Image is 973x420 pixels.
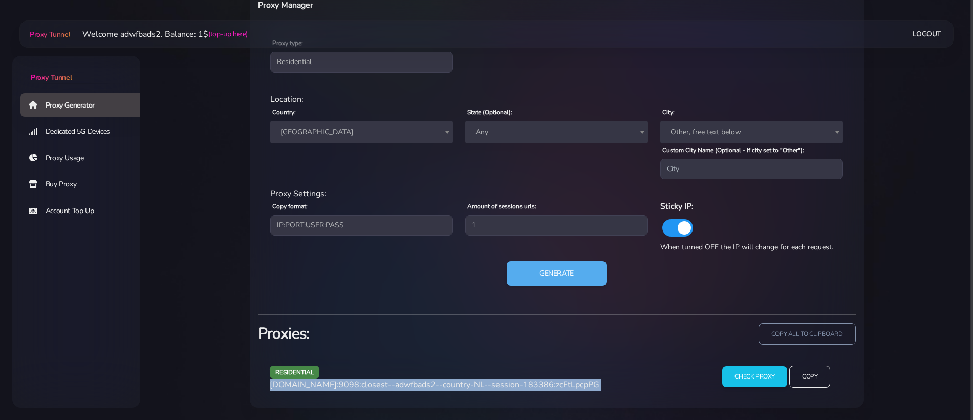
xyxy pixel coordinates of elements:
[660,200,843,213] h6: Sticky IP:
[272,108,296,117] label: Country:
[467,108,512,117] label: State (Optional):
[662,108,675,117] label: City:
[270,121,453,143] span: Netherlands
[258,323,551,344] h3: Proxies:
[471,125,642,139] span: Any
[264,93,850,106] div: Location:
[660,121,843,143] span: Other, free text below
[662,145,804,155] label: Custom City Name (Optional - If city set to "Other"):
[666,125,837,139] span: Other, free text below
[12,56,140,83] a: Proxy Tunnel
[660,159,843,179] input: City
[20,146,148,170] a: Proxy Usage
[270,379,599,390] span: [DOMAIN_NAME]:9098:closest--adwfbads2--country-NL--session-183386:zcFtLpcpPG
[467,202,536,211] label: Amount of sessions urls:
[20,199,148,223] a: Account Top Up
[660,242,833,252] span: When turned OFF the IP will change for each request.
[270,366,320,379] span: residential
[20,173,148,196] a: Buy Proxy
[208,29,248,39] a: (top-up here)
[276,125,447,139] span: Netherlands
[722,366,787,387] input: Check Proxy
[789,366,830,388] input: Copy
[822,253,960,407] iframe: Webchat Widget
[20,93,148,117] a: Proxy Generator
[30,30,70,39] span: Proxy Tunnel
[507,261,607,286] button: Generate
[759,323,856,345] input: copy all to clipboard
[70,28,248,40] li: Welcome adwfbads2. Balance: 1$
[272,202,308,211] label: Copy format:
[264,187,850,200] div: Proxy Settings:
[20,120,148,143] a: Dedicated 5G Devices
[31,73,72,82] span: Proxy Tunnel
[913,25,941,44] a: Logout
[28,26,70,43] a: Proxy Tunnel
[465,121,648,143] span: Any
